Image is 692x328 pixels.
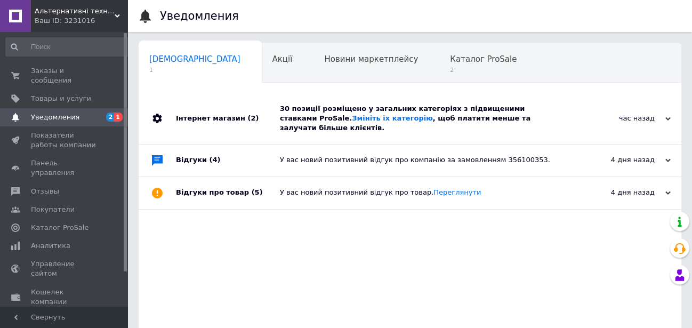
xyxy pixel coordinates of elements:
[35,16,128,26] div: Ваш ID: 3231016
[450,54,517,64] span: Каталог ProSale
[564,114,671,123] div: час назад
[160,10,239,22] h1: Уведомления
[280,188,564,197] div: У вас новий позитивний відгук про товар.
[564,155,671,165] div: 4 дня назад
[176,177,280,209] div: Відгуки про товар
[247,114,259,122] span: (2)
[31,241,70,251] span: Аналитика
[31,94,91,103] span: Товары и услуги
[450,66,517,74] span: 2
[5,37,132,57] input: Поиск
[31,187,59,196] span: Отзывы
[564,188,671,197] div: 4 дня назад
[352,114,432,122] a: Змініть їх категорію
[31,259,99,278] span: Управление сайтом
[31,131,99,150] span: Показатели работы компании
[31,66,99,85] span: Заказы и сообщения
[252,188,263,196] span: (5)
[272,54,293,64] span: Акції
[31,287,99,307] span: Кошелек компании
[31,113,79,122] span: Уведомления
[280,104,564,133] div: 30 позиції розміщено у загальних категоріях з підвищеними ставками ProSale. , щоб платити менше т...
[31,158,99,178] span: Панель управления
[114,113,123,122] span: 1
[31,223,88,233] span: Каталог ProSale
[106,113,115,122] span: 2
[35,6,115,16] span: Альтернативні технології
[149,66,240,74] span: 1
[176,145,280,177] div: Відгуки
[31,205,75,214] span: Покупатели
[149,54,240,64] span: [DEMOGRAPHIC_DATA]
[324,54,418,64] span: Новини маркетплейсу
[176,93,280,144] div: Інтернет магазин
[280,155,564,165] div: У вас новий позитивний відгук про компанію за замовленням 356100353.
[210,156,221,164] span: (4)
[433,188,481,196] a: Переглянути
